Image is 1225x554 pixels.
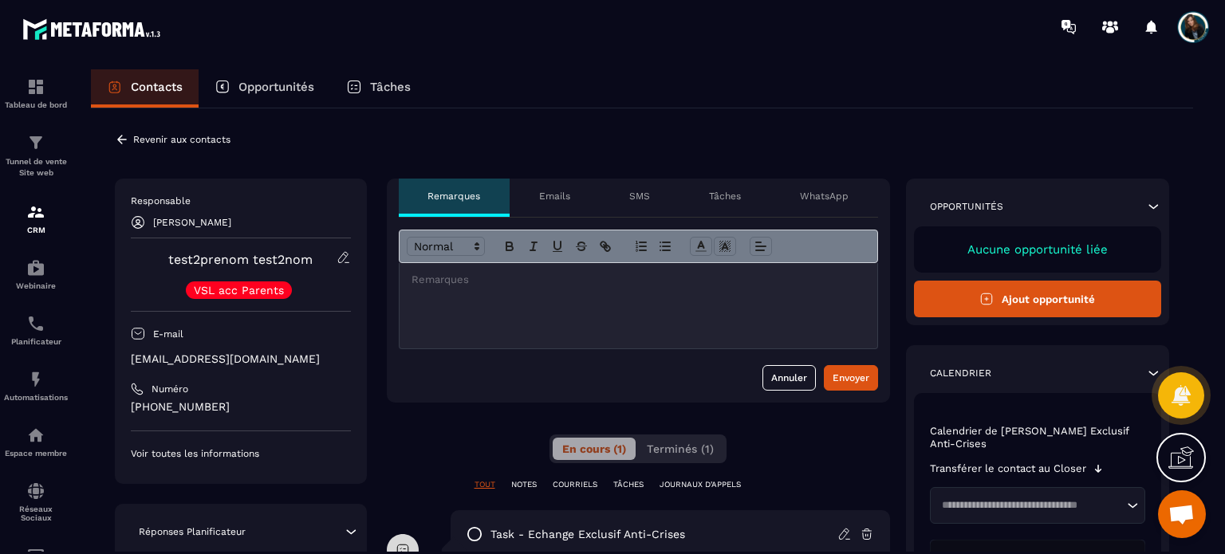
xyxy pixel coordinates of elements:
[4,302,68,358] a: schedulerschedulerPlanificateur
[1158,490,1206,538] div: Ouvrir le chat
[370,80,411,94] p: Tâches
[930,462,1086,475] p: Transférer le contact au Closer
[26,258,45,277] img: automations
[4,414,68,470] a: automationsautomationsEspace membre
[131,399,351,415] p: [PHONE_NUMBER]
[152,383,188,395] p: Numéro
[824,365,878,391] button: Envoyer
[930,425,1146,450] p: Calendrier de [PERSON_NAME] Exclusif Anti-Crises
[4,337,68,346] p: Planificateur
[26,426,45,445] img: automations
[511,479,537,490] p: NOTES
[26,314,45,333] img: scheduler
[800,190,849,202] p: WhatsApp
[936,497,1124,513] input: Search for option
[562,442,626,455] span: En cours (1)
[153,217,231,228] p: [PERSON_NAME]
[133,134,230,145] p: Revenir aux contacts
[26,133,45,152] img: formation
[153,328,183,340] p: E-mail
[637,438,723,460] button: Terminés (1)
[26,370,45,389] img: automations
[709,190,741,202] p: Tâches
[4,191,68,246] a: formationformationCRM
[4,246,68,302] a: automationsautomationsWebinaire
[930,367,991,379] p: Calendrier
[475,479,495,490] p: TOUT
[629,190,650,202] p: SMS
[613,479,644,490] p: TÂCHES
[930,200,1003,213] p: Opportunités
[131,80,183,94] p: Contacts
[4,505,68,522] p: Réseaux Sociaux
[4,358,68,414] a: automationsautomationsAutomatisations
[762,365,816,391] button: Annuler
[914,281,1162,317] button: Ajout opportunité
[4,281,68,290] p: Webinaire
[4,156,68,179] p: Tunnel de vente Site web
[660,479,741,490] p: JOURNAUX D'APPELS
[4,470,68,534] a: social-networksocial-networkRéseaux Sociaux
[930,242,1146,257] p: Aucune opportunité liée
[4,226,68,234] p: CRM
[330,69,427,108] a: Tâches
[539,190,570,202] p: Emails
[4,449,68,458] p: Espace membre
[22,14,166,44] img: logo
[553,438,636,460] button: En cours (1)
[131,352,351,367] p: [EMAIL_ADDRESS][DOMAIN_NAME]
[4,393,68,402] p: Automatisations
[4,65,68,121] a: formationformationTableau de bord
[26,202,45,222] img: formation
[168,252,313,267] a: test2prenom test2nom
[647,442,714,455] span: Terminés (1)
[490,527,685,542] p: task - Echange Exclusif Anti-Crises
[199,69,330,108] a: Opportunités
[427,190,480,202] p: Remarques
[26,481,45,501] img: social-network
[91,69,199,108] a: Contacts
[553,479,597,490] p: COURRIELS
[4,121,68,191] a: formationformationTunnel de vente Site web
[139,525,246,538] p: Réponses Planificateur
[26,77,45,96] img: formation
[194,285,284,296] p: VSL acc Parents
[131,194,351,207] p: Responsable
[238,80,314,94] p: Opportunités
[930,487,1146,524] div: Search for option
[833,370,869,386] div: Envoyer
[131,447,351,460] p: Voir toutes les informations
[4,100,68,109] p: Tableau de bord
